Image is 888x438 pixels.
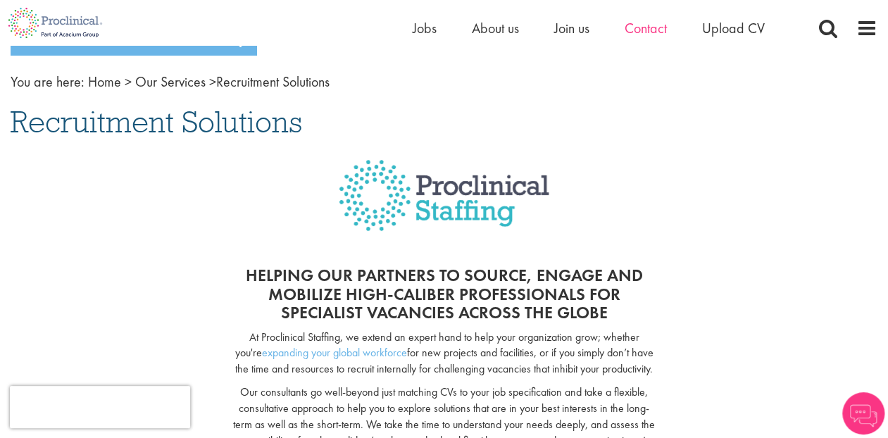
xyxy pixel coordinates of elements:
[125,73,132,91] span: >
[11,73,85,91] span: You are here:
[88,73,121,91] a: breadcrumb link to Home
[339,160,549,252] img: Proclinical Staffing
[10,386,190,428] iframe: reCAPTCHA
[135,73,206,91] a: breadcrumb link to Our Services
[413,19,437,37] a: Jobs
[209,73,216,91] span: >
[232,266,656,322] h2: Helping our partners to source, engage and mobilize high-caliber professionals for specialist vac...
[842,392,884,434] img: Chatbot
[262,345,407,360] a: expanding your global workforce
[11,103,302,141] span: Recruitment Solutions
[625,19,667,37] a: Contact
[88,73,330,91] span: Recruitment Solutions
[472,19,519,37] a: About us
[232,330,656,378] p: At Proclinical Staffing, we extend an expert hand to help your organization grow; whether you're ...
[554,19,589,37] a: Join us
[702,19,765,37] a: Upload CV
